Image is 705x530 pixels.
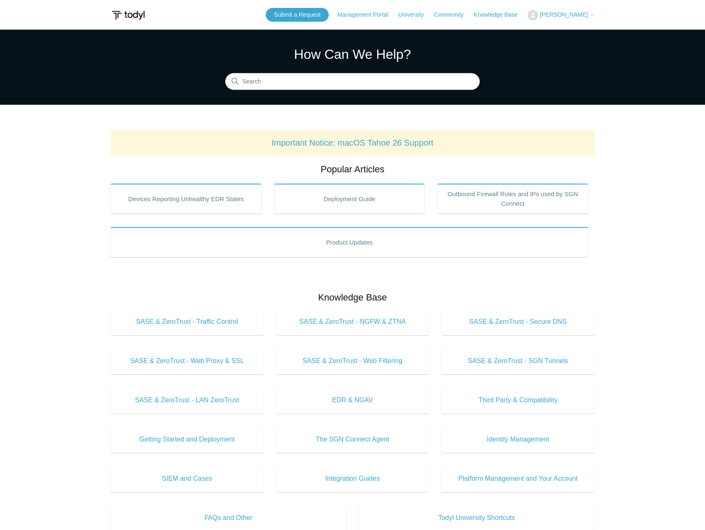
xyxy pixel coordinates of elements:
span: Integration Guides [289,474,417,484]
span: [PERSON_NAME] [540,11,588,18]
a: Submit a Request [266,8,329,22]
span: FAQs and Other [123,513,334,523]
span: Platform Management and Your Account [454,474,582,484]
a: Management Portal [337,10,397,19]
a: Platform Management and Your Account [441,465,594,492]
a: SIEM and Cases [111,465,264,492]
a: Important Notice: macOS Tahoe 26 Support [272,138,433,147]
span: SIEM and Cases [123,474,251,484]
a: Devices Reporting Unhealthy EDR States [111,184,262,214]
a: SASE & ZeroTrust - LAN ZeroTrust [111,387,264,414]
a: Third Party & Compatibility [441,387,594,414]
span: SASE & ZeroTrust - SGN Tunnels [454,356,582,366]
span: SASE & ZeroTrust - Web Filtering [289,356,417,366]
a: The SGN Connect Agent [276,426,429,453]
a: Deployment Guide [274,184,425,214]
h2: Knowledge Base [111,290,594,304]
span: Todyl University Shortcuts [371,513,582,523]
h2: Popular Articles [111,162,594,176]
a: EDR & NGAV [276,387,429,414]
a: Identity Management [441,426,594,453]
a: SASE & ZeroTrust - Secure DNS [441,308,594,335]
span: SASE & ZeroTrust - Web Proxy & SSL [123,356,251,366]
span: SASE & ZeroTrust - NGFW & ZTNA [289,317,417,327]
a: Outbound Firewall Rules and IPs used by SGN Connect [437,184,588,214]
a: Integration Guides [276,465,429,492]
a: University [398,10,432,19]
a: SASE & ZeroTrust - Traffic Control [111,308,264,335]
a: Community [434,10,472,19]
h1: How Can We Help? [225,44,480,64]
span: The SGN Connect Agent [289,434,417,444]
a: Getting Started and Deployment [111,426,264,453]
a: SASE & ZeroTrust - Web Proxy & SSL [111,348,264,374]
a: Product Updates [111,227,588,257]
span: Identity Management [454,434,582,444]
img: Todyl Support Center Help Center home page [111,8,146,23]
input: Search [225,73,480,90]
span: Third Party & Compatibility [454,395,582,405]
a: SASE & ZeroTrust - SGN Tunnels [441,348,594,374]
a: SASE & ZeroTrust - NGFW & ZTNA [276,308,429,335]
span: EDR & NGAV [289,395,417,405]
span: SASE & ZeroTrust - Secure DNS [454,317,582,327]
a: Knowledge Base [474,10,526,19]
span: Getting Started and Deployment [123,434,251,444]
span: SASE & ZeroTrust - Traffic Control [123,317,251,327]
button: [PERSON_NAME] [528,10,594,20]
a: SASE & ZeroTrust - Web Filtering [276,348,429,374]
span: SASE & ZeroTrust - LAN ZeroTrust [123,395,251,405]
